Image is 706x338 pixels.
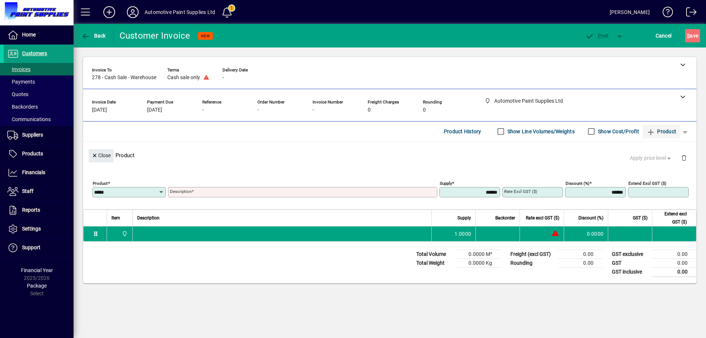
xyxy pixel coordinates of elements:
span: Cash sale only [167,75,200,81]
a: Quotes [4,88,74,101]
td: Total Volume [413,250,457,258]
a: Suppliers [4,126,74,144]
button: Post [581,29,613,42]
td: 0.00 [558,250,602,258]
a: Knowledge Base [657,1,673,25]
a: Communications [4,113,74,126]
span: Supply [457,214,471,222]
span: Rate excl GST ($) [526,214,559,222]
span: - [257,107,259,113]
span: ave [687,30,698,42]
button: Product History [441,125,484,138]
span: Close [92,149,111,162]
td: GST [608,258,652,267]
button: Profile [121,6,145,19]
span: Staff [22,188,33,194]
td: 0.0000 M³ [457,250,501,258]
td: 0.00 [652,258,696,267]
app-page-header-button: Delete [675,154,693,161]
span: Payments [7,79,35,85]
span: 0 [423,107,426,113]
span: - [202,107,204,113]
a: Support [4,239,74,257]
button: Delete [675,149,693,167]
button: Back [79,29,108,42]
span: Quotes [7,91,28,97]
label: Show Cost/Profit [596,128,639,135]
span: Customers [22,50,47,56]
span: P [598,33,601,39]
td: 0.00 [652,250,696,258]
a: Reports [4,201,74,219]
button: Close [89,149,114,162]
span: NEW [201,34,210,38]
td: Freight (excl GST) [507,250,558,258]
button: Add [97,6,121,19]
mat-label: Product [93,180,108,186]
span: 0 [368,107,371,113]
td: 0.00 [652,267,696,277]
span: ost [585,33,609,39]
span: Reports [22,207,40,213]
label: Show Line Volumes/Weights [506,128,575,135]
td: Total Weight [413,258,457,267]
td: 0.0000 Kg [457,258,501,267]
div: Automotive Paint Supplies Ltd [145,6,215,18]
span: Support [22,244,40,250]
span: 278 - Cash Sale - Warehouse [92,75,156,81]
div: Product [83,142,696,169]
span: Backorders [7,104,38,110]
app-page-header-button: Back [74,29,114,42]
a: Staff [4,182,74,201]
span: [DATE] [147,107,162,113]
span: Home [22,32,36,38]
a: Invoices [4,63,74,75]
app-page-header-button: Close [87,152,115,159]
span: - [313,107,314,113]
span: Invoices [7,66,31,72]
div: [PERSON_NAME] [610,6,650,18]
a: Products [4,145,74,163]
mat-label: Rate excl GST ($) [504,189,537,194]
a: Payments [4,75,74,88]
td: 0.00 [558,258,602,267]
td: GST exclusive [608,250,652,258]
span: Back [81,33,106,39]
span: Communications [7,116,51,122]
span: Financial Year [21,267,53,273]
span: S [687,33,690,39]
span: Discount (%) [578,214,603,222]
button: Cancel [654,29,674,42]
span: Product History [444,126,481,137]
a: Settings [4,220,74,238]
span: Backorder [495,214,515,222]
div: Customer Invoice [120,30,190,42]
span: - [222,75,224,81]
span: [DATE] [92,107,107,113]
span: Extend excl GST ($) [657,210,687,226]
a: Financials [4,163,74,182]
mat-label: Description [170,189,192,194]
button: Apply price level [627,151,675,165]
span: GST ($) [633,214,648,222]
mat-label: Extend excl GST ($) [628,180,666,186]
td: Rounding [507,258,558,267]
a: Backorders [4,101,74,113]
span: Financials [22,169,45,175]
span: Settings [22,226,41,232]
span: Suppliers [22,132,43,138]
span: Apply price level [630,154,673,162]
button: Save [685,29,700,42]
td: GST inclusive [608,267,652,277]
mat-label: Discount (%) [566,180,589,186]
mat-label: Supply [440,180,452,186]
a: Home [4,26,74,44]
span: 1.0000 [454,230,471,237]
a: Logout [681,1,697,25]
span: Cancel [656,30,672,42]
span: Products [22,151,43,156]
td: 0.0000 [564,226,608,241]
span: Package [27,283,47,289]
